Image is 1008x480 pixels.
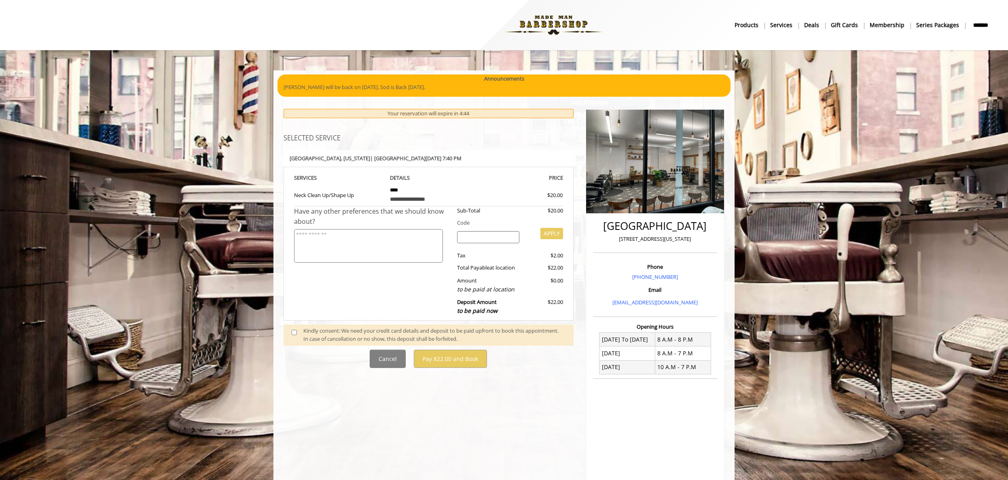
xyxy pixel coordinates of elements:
[804,21,819,30] b: Deals
[655,333,711,346] td: 8 A.M - 8 P.M
[540,228,563,239] button: APPLY
[484,74,524,83] b: Announcements
[457,307,498,314] span: to be paid now
[729,19,764,31] a: Productsproducts
[595,235,715,243] p: [STREET_ADDRESS][US_STATE]
[864,19,911,31] a: MembershipMembership
[451,276,526,294] div: Amount
[599,360,655,374] td: [DATE]
[284,83,724,91] p: [PERSON_NAME] will be back on [DATE]. Sod is Back [DATE].
[498,3,609,47] img: Made Man Barbershop logo
[518,191,563,200] div: $20.00
[294,173,384,183] th: SERVICE
[284,135,574,142] h3: SELECTED SERVICE
[414,350,487,368] button: Pay $22.00 and Book
[655,360,711,374] td: 10 A.M - 7 P.M
[916,21,959,30] b: Series packages
[489,264,515,271] span: at location
[451,206,526,215] div: Sub-Total
[870,21,904,30] b: Membership
[825,19,864,31] a: Gift cardsgift cards
[370,350,406,368] button: Cancel
[595,287,715,293] h3: Email
[612,299,698,306] a: [EMAIL_ADDRESS][DOMAIN_NAME]
[473,173,563,183] th: PRICE
[284,109,574,118] div: Your reservation will expire in 4:44
[735,21,758,30] b: products
[595,264,715,270] h3: Phone
[632,273,678,280] a: [PHONE_NUMBER]
[798,19,825,31] a: DealsDeals
[341,155,370,162] span: , [US_STATE]
[525,298,563,315] div: $22.00
[525,276,563,294] div: $0.00
[770,21,792,30] b: Services
[593,324,717,329] h3: Opening Hours
[764,19,798,31] a: ServicesServices
[599,333,655,346] td: [DATE] To [DATE]
[525,206,563,215] div: $20.00
[451,251,526,260] div: Tax
[290,155,462,162] b: [GEOGRAPHIC_DATA] | [GEOGRAPHIC_DATA][DATE] 7:40 PM
[303,327,565,344] div: Kindly consent: We need your credit card details and deposit to be paid upfront to book this appo...
[911,19,965,31] a: Series packagesSeries packages
[457,298,498,314] b: Deposit Amount
[384,173,474,183] th: DETAILS
[525,251,563,260] div: $2.00
[655,346,711,360] td: 8 A.M - 7 P.M
[457,285,520,294] div: to be paid at location
[525,263,563,272] div: $22.00
[314,174,317,181] span: S
[595,220,715,232] h2: [GEOGRAPHIC_DATA]
[831,21,858,30] b: gift cards
[294,206,451,227] div: Have any other preferences that we should know about?
[294,182,384,206] td: Neck Clean Up/Shape Up
[451,219,563,227] div: Code
[599,346,655,360] td: [DATE]
[451,263,526,272] div: Total Payable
